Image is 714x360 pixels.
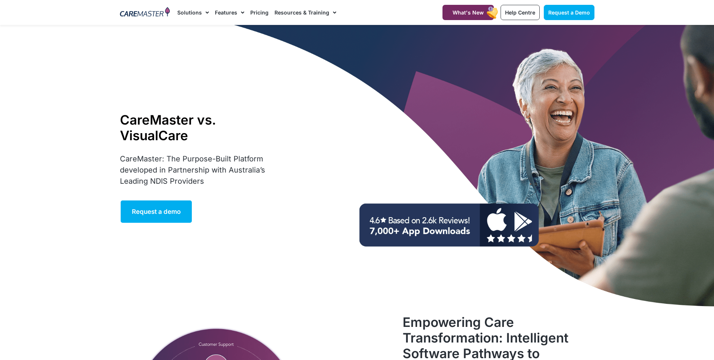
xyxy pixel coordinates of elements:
a: Help Centre [501,5,540,20]
span: Help Centre [505,9,535,16]
a: Request a demo [120,200,193,224]
p: CareMaster: The Purpose-Built Platform developed in Partnership with Australia’s Leading NDIS Pro... [120,153,281,187]
span: Request a demo [132,208,181,215]
span: What's New [453,9,484,16]
a: Request a Demo [544,5,594,20]
h1: CareMaster vs. VisualCare [120,112,281,143]
img: CareMaster Logo [120,7,170,18]
a: What's New [442,5,494,20]
span: Request a Demo [548,9,590,16]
